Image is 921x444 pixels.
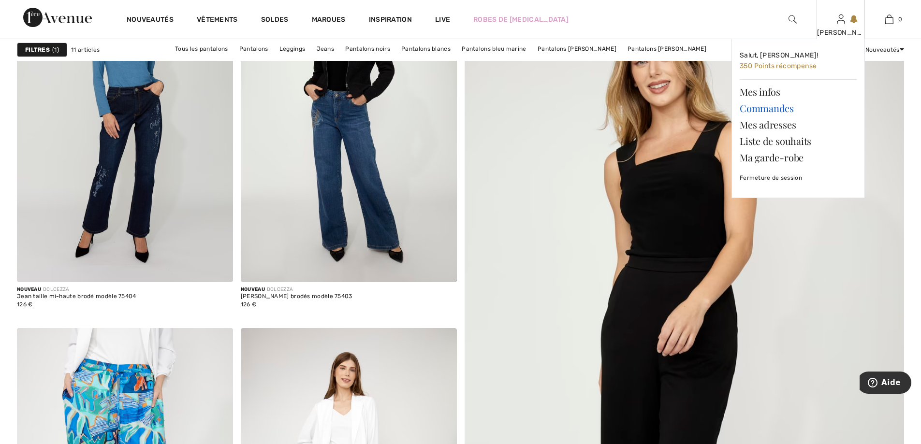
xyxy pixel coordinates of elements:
strong: Filtres [25,45,50,54]
a: Mes infos [740,84,857,100]
a: Tous les pantalons [170,43,233,55]
a: Se connecter [837,14,845,24]
a: Pantalons [PERSON_NAME] [533,43,621,55]
a: Commandes [740,100,857,116]
span: Nouveau [17,286,41,292]
a: Jeans [312,43,339,55]
span: Salut, [PERSON_NAME]! [740,51,818,59]
span: Inspiration [369,15,412,26]
span: 126 € [241,301,257,308]
img: 1ère Avenue [23,8,92,27]
div: DOLCEZZA [241,286,352,293]
a: Leggings [275,43,310,55]
a: Nouveautés [127,15,174,26]
a: Liste de souhaits [740,133,857,149]
a: Vêtements [197,15,238,26]
img: Mon panier [885,14,893,25]
a: Robes de [MEDICAL_DATA] [473,14,569,25]
a: Mes adresses [740,116,857,133]
iframe: Ouvre un widget dans lequel vous pouvez trouver plus d’informations [860,372,911,396]
a: Pantalons blancs [396,43,455,55]
img: recherche [789,14,797,25]
a: Soldes [261,15,289,26]
a: Pantalons noirs [340,43,395,55]
a: Fermeture de session [740,166,857,190]
span: 1 [52,45,59,54]
a: Ma garde-robe [740,149,857,166]
span: 0 [898,15,902,24]
div: DOLCEZZA [17,286,136,293]
img: Mes infos [837,14,845,25]
a: Marques [312,15,346,26]
span: 11 articles [71,45,100,54]
a: Pantalons [PERSON_NAME] [623,43,711,55]
a: Pantalons [234,43,273,55]
div: [PERSON_NAME] [817,28,864,38]
span: Nouveau [241,286,265,292]
a: Salut, [PERSON_NAME]! 350 Points récompense [740,47,857,75]
div: Jean taille mi-haute brodé modèle 75404 [17,293,136,300]
a: Live [435,14,450,25]
span: 350 Points récompense [740,62,817,70]
div: [PERSON_NAME] brodés modèle 75403 [241,293,352,300]
span: 126 € [17,301,33,308]
a: Pantalons bleu marine [457,43,531,55]
a: 0 [865,14,913,25]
